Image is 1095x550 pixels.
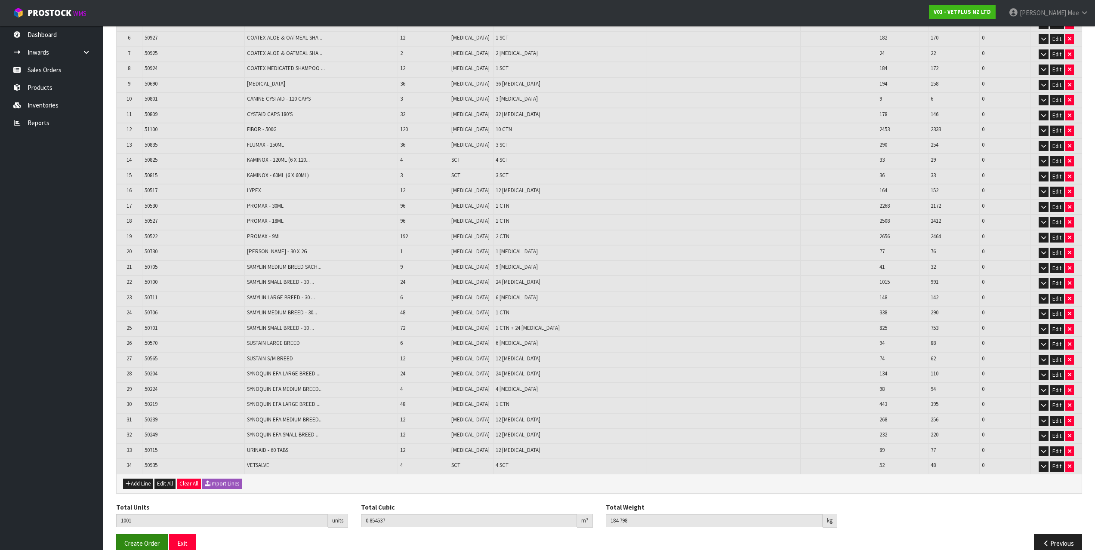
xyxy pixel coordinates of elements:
button: Edit [1050,126,1064,136]
span: [MEDICAL_DATA] [451,202,490,209]
span: 0 [982,385,984,393]
span: [MEDICAL_DATA] [451,65,490,72]
span: 26 [126,339,132,347]
span: SYNOQUIN EFA MEDIUM BREED... [247,385,323,393]
span: CYSTAID CAPS 180'S [247,111,293,118]
span: SAMYLIN SMALL BREED - 30 ... [247,278,314,286]
span: 3 SCT [496,141,509,148]
span: 6 [931,95,933,102]
span: 28 [126,370,132,377]
span: FLUMAX - 150ML [247,141,284,148]
span: SYNOQUIN EFA MEDIUM BREED... [247,416,323,423]
span: 50925 [145,49,157,57]
span: SCT [451,172,460,179]
span: 182 [879,34,887,41]
span: 753 [931,324,938,332]
span: 6 [400,294,403,301]
button: Edit [1050,248,1064,258]
span: 12 [400,431,405,438]
span: 0 [982,370,984,377]
span: 12 [126,126,132,133]
span: 24 [400,278,405,286]
span: KAMINOX - 60ML (6 X 60ML) [247,172,309,179]
span: 0 [982,431,984,438]
span: 1 CTN [496,400,509,408]
label: Total Cubic [361,503,395,512]
button: Edit [1050,416,1064,426]
button: Add Line [123,479,153,489]
span: 27 [126,355,132,362]
span: [MEDICAL_DATA] [451,370,490,377]
span: 12 [400,446,405,454]
span: 41 [879,263,885,270]
span: 184 [879,65,887,72]
span: 50690 [145,80,157,87]
button: Edit [1050,309,1064,319]
span: PROMAX - 9ML [247,233,281,240]
button: Edit [1050,34,1064,44]
span: 0 [982,172,984,179]
span: 24 [126,309,132,316]
button: Edit [1050,111,1064,121]
button: Clear All [177,479,201,489]
span: 0 [982,49,984,57]
button: Edit [1050,65,1064,75]
span: 32 [MEDICAL_DATA] [496,111,540,118]
span: 22 [931,49,936,57]
span: 10 [126,95,132,102]
span: 194 [879,80,887,87]
span: 17 [126,202,132,209]
span: 142 [931,294,938,301]
span: 110 [931,370,938,377]
button: Edit [1050,187,1064,197]
span: 94 [931,385,936,393]
span: 152 [931,187,938,194]
span: [MEDICAL_DATA] [451,339,490,347]
span: 88 [931,339,936,347]
span: 4 [MEDICAL_DATA] [496,385,538,393]
span: 12 [MEDICAL_DATA] [496,431,540,438]
span: 192 [400,233,408,240]
span: SYNOQUIN EFA LARGE BREED ... [247,370,321,377]
small: WMS [73,9,86,18]
span: 2172 [931,202,941,209]
span: 2464 [931,233,941,240]
span: 12 [400,187,405,194]
button: Edit [1050,80,1064,90]
button: Edit [1050,431,1064,441]
span: 290 [931,309,938,316]
span: 0 [982,141,984,148]
span: 96 [400,202,405,209]
span: 36 [400,80,405,87]
span: 146 [931,111,938,118]
span: 32 [126,431,132,438]
span: 0 [982,263,984,270]
span: 23 [126,294,132,301]
span: 254 [931,141,938,148]
span: 11 [126,111,132,118]
span: 51100 [145,126,157,133]
span: 50249 [145,431,157,438]
span: 2 [MEDICAL_DATA] [496,49,538,57]
button: Edit [1050,202,1064,212]
span: 1015 [879,278,890,286]
strong: V01 - VETPLUS NZ LTD [934,8,991,15]
span: 50809 [145,111,157,118]
span: 2412 [931,217,941,224]
span: COATEX ALOE & OATMEAL SHA... [247,49,322,57]
span: 33 [931,172,936,179]
span: 220 [931,431,938,438]
span: 1 SCT [496,34,509,41]
span: 1 CTN [496,217,509,224]
span: 12 [400,65,405,72]
span: [MEDICAL_DATA] [451,400,490,408]
span: 50815 [145,172,157,179]
label: Total Units [116,503,149,512]
span: 50700 [145,278,157,286]
span: 256 [931,416,938,423]
button: Import Lines [202,479,242,489]
span: 6 [400,339,403,347]
span: [MEDICAL_DATA] [451,111,490,118]
span: 2 [400,49,403,57]
span: 4 [400,156,403,163]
